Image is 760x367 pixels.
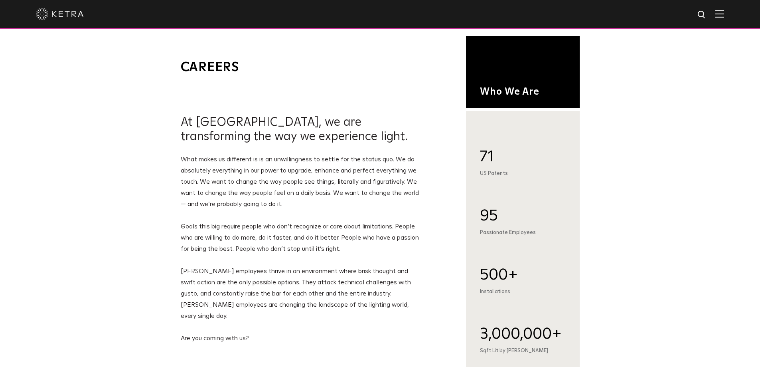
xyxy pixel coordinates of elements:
[181,112,424,144] h2: At [GEOGRAPHIC_DATA], we are transforming the way we experience light.
[480,289,565,295] div: Installations
[181,266,424,321] p: [PERSON_NAME] employees thrive in an environment where brisk thought and swift action are the onl...
[181,221,424,254] p: Goals this big require people who don’t recognize or care about limitations. People who are willi...
[36,8,84,20] img: ketra-logo-2019-white
[480,230,565,236] div: Passionate Employees
[181,154,424,210] p: What makes us different is is an unwillingness to settle for the status quo. We do absolutely eve...
[181,60,424,75] h1: Careers
[480,86,565,98] h1: Who We Are
[480,147,565,166] div: 71
[480,171,565,177] div: US Patents
[480,324,565,343] div: 3,000,000+
[480,348,565,354] div: Sqft Lit by [PERSON_NAME]
[480,265,565,284] div: 500+
[480,206,565,225] div: 95
[697,10,707,20] img: search icon
[181,333,424,344] p: Are you coming with us?
[715,10,724,18] img: Hamburger%20Nav.svg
